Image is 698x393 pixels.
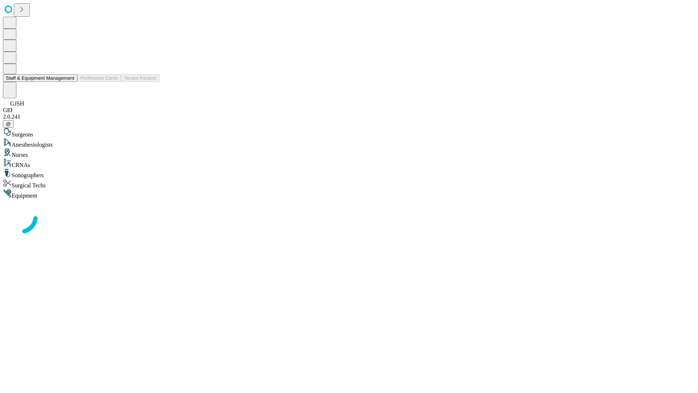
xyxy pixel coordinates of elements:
[6,121,11,127] span: @
[3,107,695,114] div: GEI
[3,179,695,189] div: Surgical Techs
[3,74,77,82] button: Staff & Equipment Management
[3,158,695,168] div: CRNAs
[3,189,695,199] div: Equipment
[3,114,695,120] div: 2.0.241
[3,128,695,138] div: Surgeons
[3,168,695,179] div: Sonographers
[3,120,14,128] button: @
[3,148,695,158] div: Nurses
[77,74,121,82] button: Preference Cards
[121,74,160,82] button: Tenant Params
[3,138,695,148] div: Anesthesiologists
[10,100,24,107] span: GJSH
